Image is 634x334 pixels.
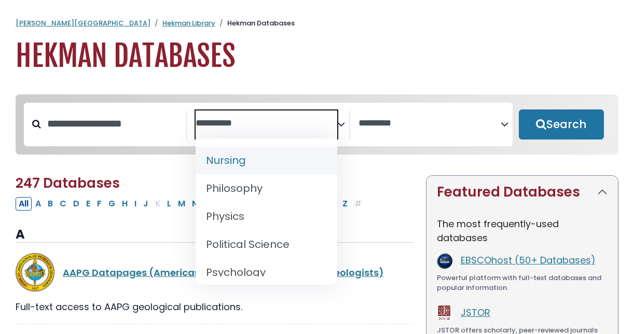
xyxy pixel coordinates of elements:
li: Political Science [196,230,337,258]
button: Submit for Search Results [519,109,604,140]
button: Filter Results M [175,197,188,211]
button: Filter Results C [57,197,70,211]
button: Filter Results J [140,197,151,211]
li: Hekman Databases [215,18,295,29]
li: Philosophy [196,174,337,202]
a: JSTOR [461,306,490,319]
nav: Search filters [16,94,618,155]
h1: Hekman Databases [16,39,618,74]
button: Filter Results D [70,197,82,211]
nav: breadcrumb [16,18,618,29]
li: Physics [196,202,337,230]
button: Filter Results F [94,197,105,211]
button: Filter Results I [131,197,140,211]
div: Powerful platform with full-text databases and popular information. [437,273,608,293]
button: Filter Results B [45,197,56,211]
button: Featured Databases [426,176,618,208]
button: Filter Results Z [339,197,351,211]
input: Search database by title or keyword [41,115,186,132]
li: Nursing [196,146,337,174]
button: All [16,197,32,211]
a: EBSCOhost (50+ Databases) [461,254,596,267]
li: Psychology [196,258,337,286]
button: Filter Results G [105,197,118,211]
button: Filter Results N [189,197,201,211]
span: 247 Databases [16,174,120,192]
button: Filter Results L [164,197,174,211]
a: Hekman Library [162,18,215,28]
textarea: Search [359,118,501,129]
textarea: Search [196,118,338,129]
div: Full-text access to AAPG geological publications. [16,300,414,314]
a: [PERSON_NAME][GEOGRAPHIC_DATA] [16,18,150,28]
button: Filter Results A [32,197,44,211]
p: The most frequently-used databases [437,217,608,245]
div: Alpha-list to filter by first letter of database name [16,197,366,210]
h3: A [16,227,414,243]
button: Filter Results E [83,197,93,211]
a: AAPG Datapages (American Association of Petroleum Geologists) [63,266,384,279]
button: Filter Results H [119,197,131,211]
